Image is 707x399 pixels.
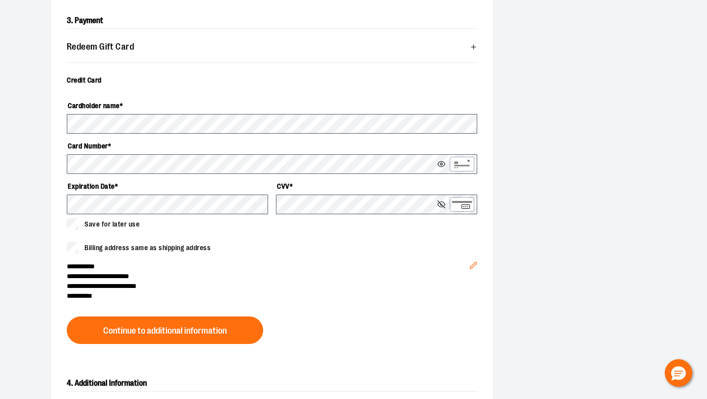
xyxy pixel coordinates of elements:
[67,242,79,254] input: Billing address same as shipping address
[665,359,692,387] button: Hello, have a question? Let’s chat.
[84,219,139,229] span: Save for later use
[67,37,477,57] button: Redeem Gift Card
[67,375,477,392] h2: 4. Additional Information
[67,13,477,29] h2: 3. Payment
[462,246,485,280] button: Edit
[67,218,79,230] input: Save for later use
[67,138,477,154] label: Card Number *
[67,316,263,344] button: Continue to additional information
[103,326,227,336] span: Continue to additional information
[67,97,477,114] label: Cardholder name *
[276,178,477,195] label: CVV *
[84,243,211,253] span: Billing address same as shipping address
[67,76,102,84] span: Credit Card
[67,42,134,52] span: Redeem Gift Card
[67,178,268,195] label: Expiration Date *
